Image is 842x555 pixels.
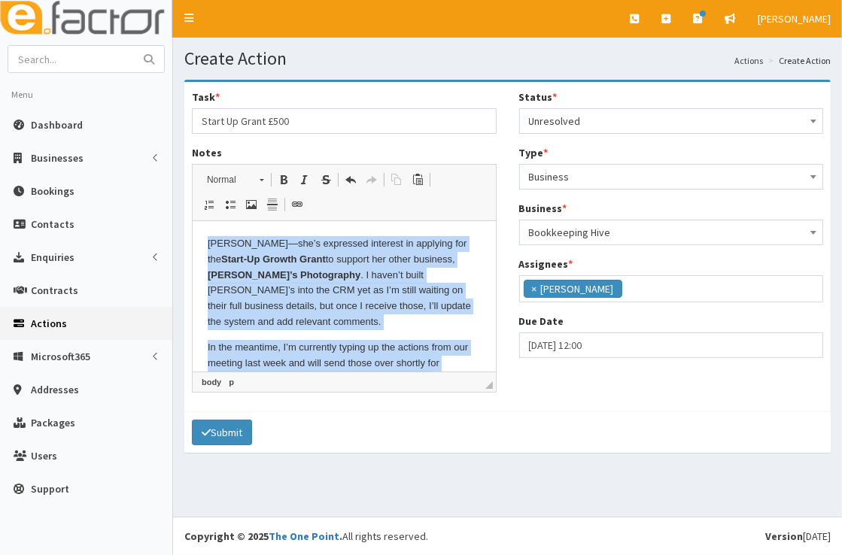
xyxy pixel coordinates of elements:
span: Packages [31,416,75,429]
span: Business [529,166,814,187]
span: Normal [199,170,252,190]
span: Drag to resize [485,381,493,389]
label: Status [519,89,558,105]
p: In the meantime, I’m currently typing up the actions from our meeting last week and will send tho... [15,119,288,181]
label: Business [519,201,567,216]
a: Link (Ctrl+L) [287,195,308,214]
span: Actions [31,317,67,330]
footer: All rights reserved. [173,517,842,555]
a: Paste (Ctrl+V) [407,170,428,190]
input: Search... [8,46,135,72]
li: Gina Waterhouse [524,280,622,298]
iframe: Rich Text Editor, notes [193,221,496,372]
span: Bookkeeping Hive [519,220,824,245]
span: Addresses [31,383,79,396]
label: Type [519,145,549,160]
span: Unresolved [529,111,814,132]
label: Task [192,89,220,105]
a: Italic (Ctrl+I) [294,170,315,190]
label: Notes [192,145,222,160]
b: Version [765,529,803,543]
a: body element [199,375,224,389]
strong: Copyright © 2025 . [184,529,342,543]
h1: Create Action [184,49,831,68]
a: Bold (Ctrl+B) [273,170,294,190]
a: Normal [199,169,272,190]
label: Due Date [519,314,564,329]
span: Support [31,482,69,496]
span: Bookkeeping Hive [529,222,814,243]
a: p element [226,375,237,389]
span: Business [519,164,824,190]
a: Redo (Ctrl+Y) [361,170,382,190]
span: Unresolved [519,108,824,134]
a: Strike Through [315,170,336,190]
a: Insert Horizontal Line [262,195,283,214]
span: Businesses [31,151,84,165]
span: Users [31,449,57,462]
span: Dashboard [31,118,83,132]
a: Undo (Ctrl+Z) [340,170,361,190]
a: Insert/Remove Numbered List [199,195,220,214]
span: Microsoft365 [31,350,90,363]
a: Copy (Ctrl+C) [386,170,407,190]
a: Actions [734,54,763,67]
div: [DATE] [765,529,831,544]
a: Image [241,195,262,214]
button: Submit [192,420,252,445]
span: × [532,281,537,296]
a: Insert/Remove Bulleted List [220,195,241,214]
span: Bookings [31,184,74,198]
label: Assignees [519,256,573,271]
a: The One Point [269,529,339,543]
span: Enquiries [31,250,74,264]
span: Contacts [31,217,74,231]
span: Contracts [31,284,78,297]
span: [PERSON_NAME] [758,12,831,26]
li: Create Action [764,54,831,67]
